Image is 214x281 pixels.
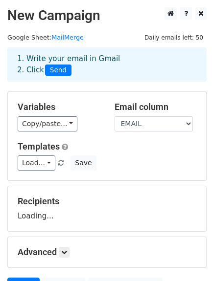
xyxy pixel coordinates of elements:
button: Save [71,155,96,171]
div: Loading... [18,196,196,221]
h5: Recipients [18,196,196,207]
h2: New Campaign [7,7,207,24]
h5: Variables [18,102,100,112]
a: MailMerge [51,34,84,41]
h5: Advanced [18,247,196,258]
span: Send [45,65,71,76]
a: Load... [18,155,55,171]
small: Google Sheet: [7,34,84,41]
a: Templates [18,141,60,151]
h5: Email column [115,102,197,112]
a: Daily emails left: 50 [141,34,207,41]
span: Daily emails left: 50 [141,32,207,43]
div: 1. Write your email in Gmail 2. Click [10,53,204,76]
a: Copy/paste... [18,116,77,131]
